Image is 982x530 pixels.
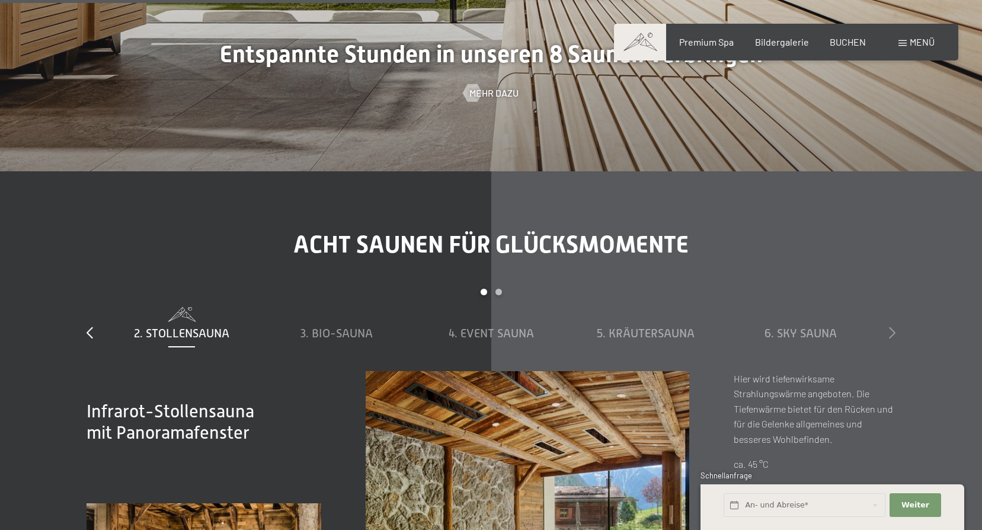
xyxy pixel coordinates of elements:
p: ca. 45 °C [734,456,895,472]
span: Weiter [901,500,929,510]
span: 4. Event Sauna [449,327,534,340]
div: Carousel Pagination [104,289,878,307]
span: 2. Stollensauna [134,327,229,340]
span: Schnellanfrage [700,471,752,480]
span: 5. Kräutersauna [597,327,695,340]
div: Carousel Page 1 (Current Slide) [481,289,487,295]
a: Bildergalerie [755,36,809,47]
p: Hier wird tiefenwirksame Strahlungswärme angeboten. Die Tiefenwärme bietet für den Rücken und für... [734,371,895,447]
a: Premium Spa [679,36,734,47]
span: Menü [910,36,935,47]
span: Mehr dazu [469,87,519,100]
span: 3. Bio-Sauna [300,327,373,340]
div: Carousel Page 2 [495,289,502,295]
span: Acht Saunen für Glücksmomente [293,231,689,258]
span: Infrarot-Stollensauna mit Panoramafenster [87,401,254,443]
a: BUCHEN [830,36,866,47]
button: Weiter [890,493,941,518]
span: 6. Sky Sauna [765,327,837,340]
